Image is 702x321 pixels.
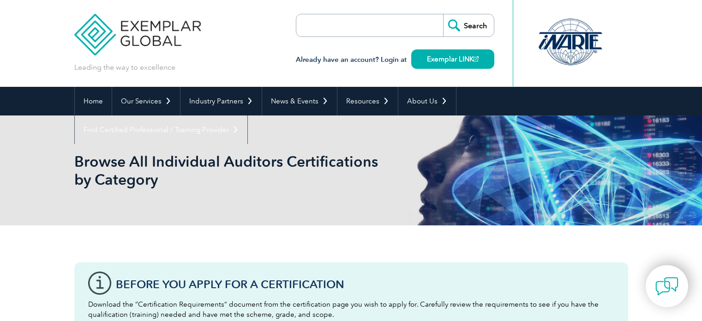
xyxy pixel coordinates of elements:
h3: Already have an account? Login at [296,54,494,66]
a: Resources [337,87,398,115]
a: Home [75,87,112,115]
h3: Before You Apply For a Certification [116,279,614,290]
a: Find Certified Professional / Training Provider [75,115,247,144]
img: contact-chat.png [655,275,678,298]
p: Leading the way to excellence [74,62,175,73]
a: Industry Partners [180,87,262,115]
a: Exemplar LINK [411,49,494,69]
input: Search [443,14,494,36]
img: open_square.png [474,56,479,61]
a: About Us [398,87,456,115]
p: Download the “Certification Requirements” document from the certification page you wish to apply ... [88,299,614,320]
h1: Browse All Individual Auditors Certifications by Category [74,152,429,188]
a: News & Events [262,87,337,115]
a: Our Services [112,87,180,115]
